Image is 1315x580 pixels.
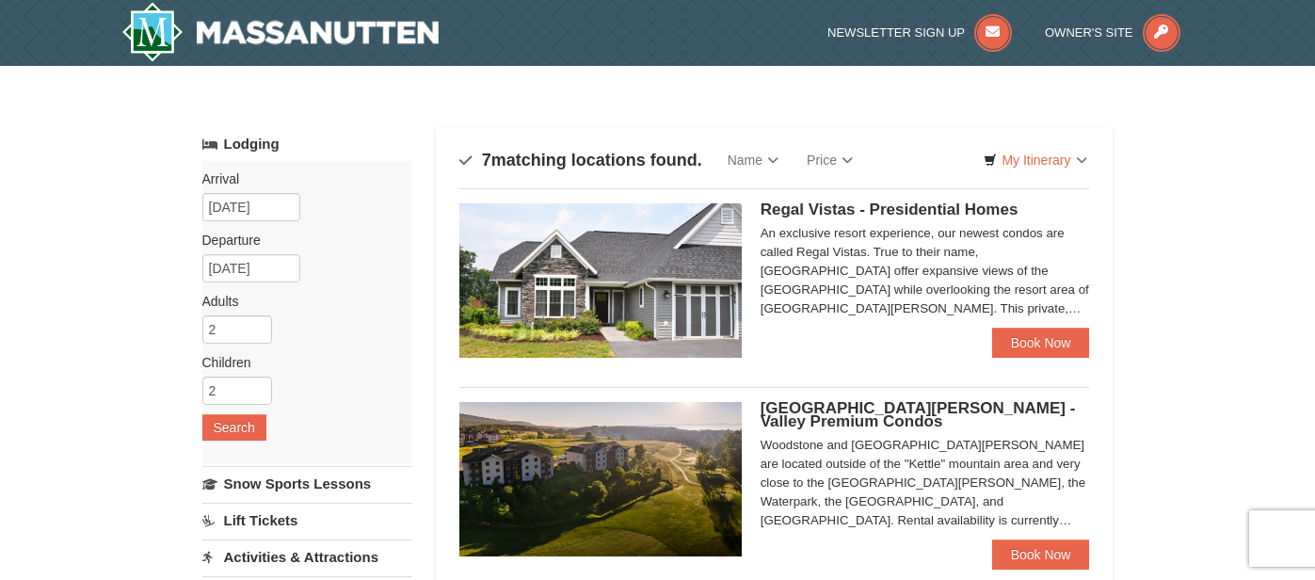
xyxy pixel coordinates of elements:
a: Lift Tickets [202,503,412,538]
img: 19219041-4-ec11c166.jpg [459,402,742,556]
div: Woodstone and [GEOGRAPHIC_DATA][PERSON_NAME] are located outside of the "Kettle" mountain area an... [761,436,1090,530]
label: Children [202,353,398,372]
img: Massanutten Resort Logo [121,2,440,62]
img: 19218991-1-902409a9.jpg [459,203,742,358]
span: Owner's Site [1045,25,1133,40]
div: An exclusive resort experience, our newest condos are called Regal Vistas. True to their name, [G... [761,224,1090,318]
span: [GEOGRAPHIC_DATA][PERSON_NAME] - Valley Premium Condos [761,399,1076,430]
span: Regal Vistas - Presidential Homes [761,201,1018,218]
label: Departure [202,231,398,250]
a: Owner's Site [1045,25,1180,40]
button: Search [202,414,266,441]
label: Adults [202,292,398,311]
a: Lodging [202,127,412,161]
span: Newsletter Sign Up [827,25,965,40]
a: Name [714,141,793,179]
a: Snow Sports Lessons [202,466,412,501]
a: Book Now [992,328,1090,358]
span: 7 [482,151,491,169]
a: My Itinerary [971,146,1099,174]
label: Arrival [202,169,398,188]
h4: matching locations found. [459,151,702,169]
a: Book Now [992,540,1090,570]
a: Massanutten Resort [121,2,440,62]
a: Price [793,141,867,179]
a: Newsletter Sign Up [827,25,1012,40]
a: Activities & Attractions [202,540,412,574]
